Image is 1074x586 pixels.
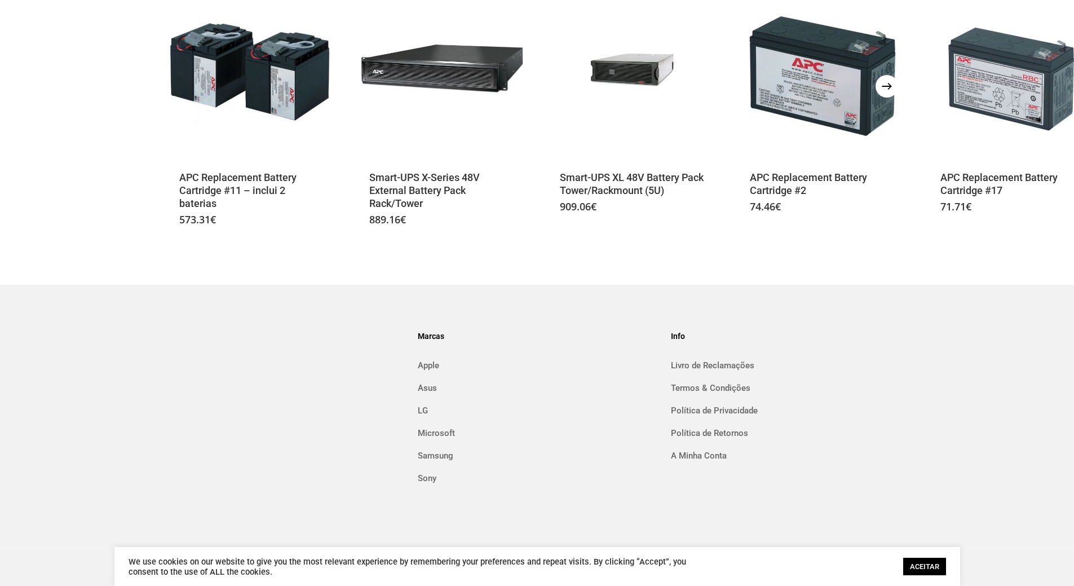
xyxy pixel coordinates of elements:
bdi: 889.16 [369,213,406,226]
a: ACEITAR [903,558,946,575]
h4: Marcas [418,327,656,345]
bdi: 909.06 [560,200,596,213]
span: € [400,213,406,226]
a: A Minha Conta [671,447,909,465]
div: We use cookies on our website to give you the most relevant experience by remembering your prefer... [129,557,701,577]
a: Microsoft [418,424,656,442]
a: LG [418,402,656,420]
button: Next [876,75,898,98]
a: Política de Privacidade [671,402,909,420]
span: € [966,200,971,213]
a: Smart-UPS X-Series 48V External Battery Pack Rack/Tower [369,171,515,211]
a: Política de Retornos [671,424,909,442]
bdi: 71.71 [940,200,971,213]
a: Termos & Condições [671,379,909,397]
h4: Info [671,327,909,345]
a: Smart-UPS XL 48V Battery Pack Tower/Rackmount (5U) [560,171,705,198]
a: Samsung [418,447,656,465]
span: € [591,200,596,213]
bdi: 74.46 [750,200,781,213]
a: Livro de Reclamações [671,356,909,374]
a: Apple [418,356,656,374]
a: Sony [418,469,656,487]
bdi: 573.31 [179,213,216,226]
a: APC Replacement Battery Cartridge #11 – inclui 2 baterias [179,171,325,211]
span: € [775,200,781,213]
a: APC Replacement Battery Cartridge #2 [750,171,895,198]
span: € [210,213,216,226]
a: Asus [418,379,656,397]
